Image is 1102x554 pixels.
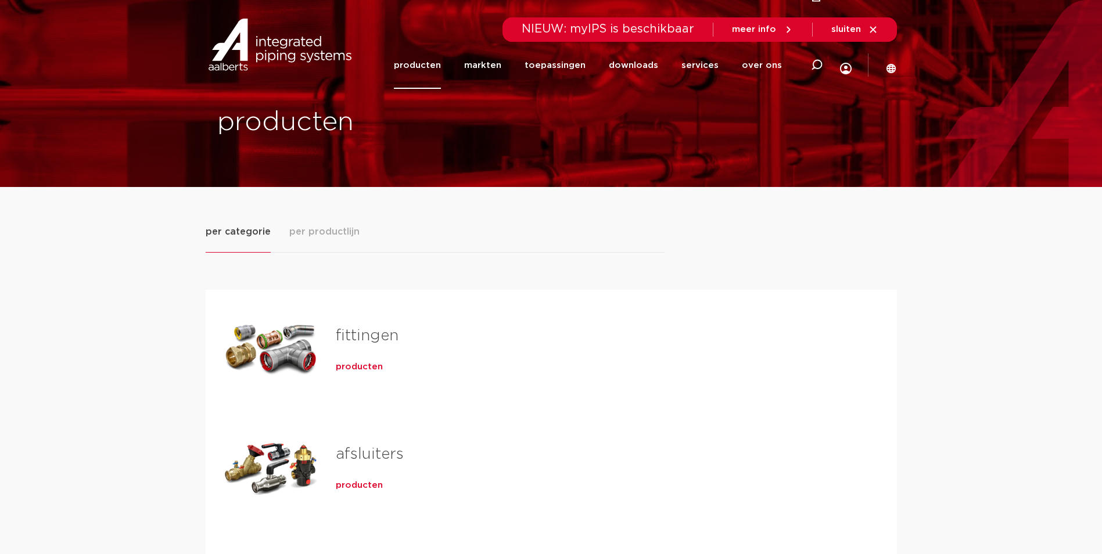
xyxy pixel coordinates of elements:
a: meer info [732,24,794,35]
a: afsluiters [336,447,404,462]
span: sluiten [831,25,861,34]
a: downloads [609,42,658,89]
span: per categorie [206,225,271,239]
a: producten [336,361,383,373]
a: over ons [742,42,782,89]
a: fittingen [336,328,399,343]
a: services [681,42,719,89]
span: per productlijn [289,225,360,239]
nav: Menu [394,42,782,89]
h1: producten [217,104,545,141]
a: markten [464,42,501,89]
a: producten [394,42,441,89]
a: sluiten [831,24,878,35]
a: toepassingen [525,42,586,89]
div: my IPS [840,38,852,92]
a: producten [336,480,383,491]
span: NIEUW: myIPS is beschikbaar [522,23,694,35]
span: meer info [732,25,776,34]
